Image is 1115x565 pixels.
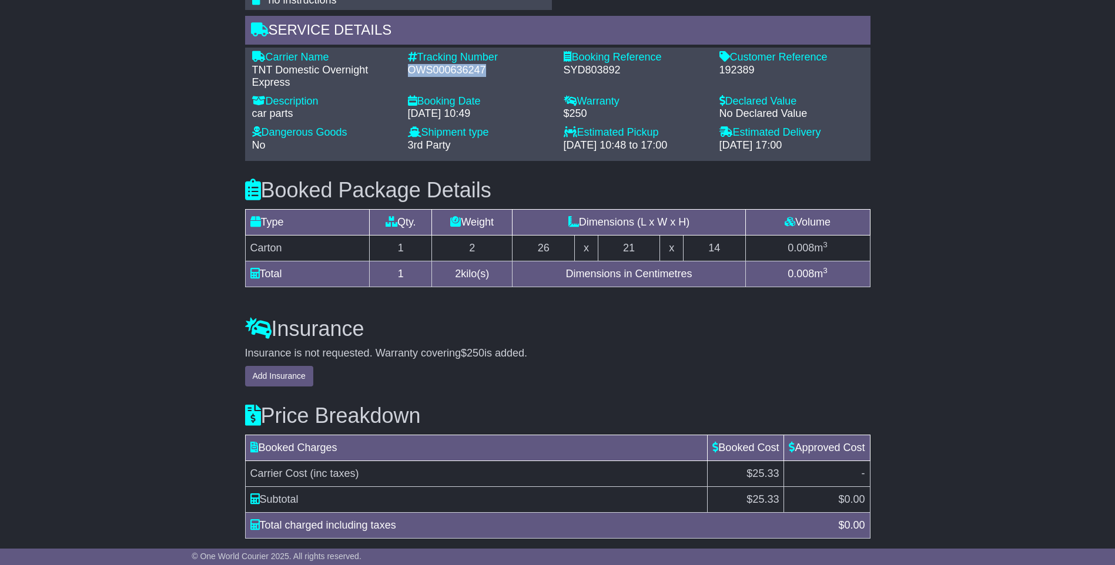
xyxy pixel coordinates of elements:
td: 1 [370,261,432,287]
h3: Insurance [245,317,870,341]
td: x [575,235,598,261]
div: Customer Reference [719,51,863,64]
td: Dimensions (L x W x H) [513,209,745,235]
td: 2 [432,235,513,261]
td: 14 [683,235,745,261]
div: Warranty [564,95,708,108]
td: Weight [432,209,513,235]
div: Total charged including taxes [245,517,833,533]
div: Dangerous Goods [252,126,396,139]
td: Carton [245,235,370,261]
div: Tracking Number [408,51,552,64]
td: Booked Charges [245,435,708,460]
div: TNT Domestic Overnight Express [252,64,396,89]
td: m [745,235,870,261]
sup: 3 [823,240,828,249]
button: Add Insurance [245,366,313,386]
td: Approved Cost [784,435,870,460]
h3: Booked Package Details [245,179,870,202]
div: Insurance is not requested. Warranty covering is added. [245,347,870,360]
div: 192389 [719,64,863,77]
div: Booking Reference [564,51,708,64]
div: Estimated Pickup [564,126,708,139]
span: No [252,139,266,151]
td: kilo(s) [432,261,513,287]
div: Estimated Delivery [719,126,863,139]
td: Dimensions in Centimetres [513,261,745,287]
td: m [745,261,870,287]
span: 25.33 [752,493,779,505]
h3: Price Breakdown [245,404,870,428]
td: Subtotal [245,486,708,512]
td: Qty. [370,209,432,235]
div: Service Details [245,16,870,48]
div: Shipment type [408,126,552,139]
sup: 3 [823,266,828,275]
div: Declared Value [719,95,863,108]
span: 0.00 [844,519,865,531]
div: [DATE] 10:48 to 17:00 [564,139,708,152]
span: - [862,468,865,479]
span: 0.00 [844,493,865,505]
span: © One World Courier 2025. All rights reserved. [192,551,361,561]
td: Total [245,261,370,287]
span: $25.33 [746,468,779,479]
span: (inc taxes) [310,468,359,479]
td: Type [245,209,370,235]
span: 3rd Party [408,139,451,151]
div: $ [832,517,870,533]
td: x [660,235,683,261]
div: Description [252,95,396,108]
span: 2 [455,268,461,280]
span: 0.008 [788,268,814,280]
div: car parts [252,107,396,120]
td: $ [784,486,870,512]
td: 26 [513,235,575,261]
td: $ [708,486,784,512]
div: $250 [564,107,708,120]
span: $250 [461,347,484,359]
div: OWS000636247 [408,64,552,77]
div: No Declared Value [719,107,863,120]
td: 21 [598,235,660,261]
td: Volume [745,209,870,235]
td: 1 [370,235,432,261]
span: Carrier Cost [250,468,307,479]
span: 0.008 [788,242,814,254]
div: Booking Date [408,95,552,108]
td: Booked Cost [708,435,784,460]
div: [DATE] 17:00 [719,139,863,152]
div: SYD803892 [564,64,708,77]
div: [DATE] 10:49 [408,107,552,120]
div: Carrier Name [252,51,396,64]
